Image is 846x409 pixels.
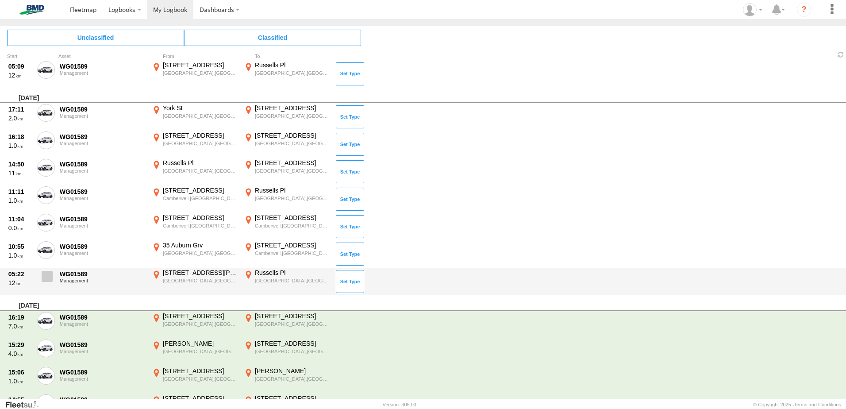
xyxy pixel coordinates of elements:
div: Management [60,168,146,174]
div: From [150,54,239,59]
div: Russells Pl [163,159,238,167]
div: Management [60,196,146,201]
div: 15:29 [8,341,32,349]
div: 4.0 [8,350,32,358]
div: 17:11 [8,105,32,113]
div: Management [60,278,146,283]
div: Management [60,141,146,146]
div: [STREET_ADDRESS] [255,241,330,249]
div: 1.0 [8,251,32,259]
div: 15:06 [8,368,32,376]
div: [STREET_ADDRESS] [255,312,330,320]
div: Click to Sort [7,54,34,59]
div: WG01589 [60,215,146,223]
button: Click to Set [336,133,364,156]
div: [GEOGRAPHIC_DATA],[GEOGRAPHIC_DATA] [255,140,330,147]
div: WG01589 [60,368,146,376]
div: [STREET_ADDRESS] [255,104,330,112]
div: © Copyright 2025 - [753,402,841,407]
div: Management [60,113,146,119]
label: Click to View Event Location [150,104,239,130]
div: 16:18 [8,133,32,141]
div: [GEOGRAPHIC_DATA],[GEOGRAPHIC_DATA] [163,376,238,382]
div: 14:50 [8,160,32,168]
div: WG01589 [60,341,146,349]
div: WG01589 [60,62,146,70]
div: [GEOGRAPHIC_DATA],[GEOGRAPHIC_DATA] [255,113,330,119]
div: To [242,54,331,59]
div: WG01589 [60,133,146,141]
div: WG01589 [60,396,146,404]
div: [GEOGRAPHIC_DATA],[GEOGRAPHIC_DATA] [163,70,238,76]
button: Click to Set [336,105,364,128]
div: [GEOGRAPHIC_DATA],[GEOGRAPHIC_DATA] [255,195,330,201]
span: Refresh [835,50,846,59]
label: Click to View Event Location [242,241,331,267]
span: Click to view Unclassified Trips [7,30,184,46]
div: Tanya Barmby [740,3,765,16]
label: Click to View Event Location [150,186,239,212]
label: Click to View Event Location [150,340,239,365]
div: 05:22 [8,270,32,278]
div: Management [60,70,146,76]
button: Click to Set [336,160,364,183]
div: [STREET_ADDRESS] [255,340,330,347]
div: [STREET_ADDRESS] [255,394,330,402]
div: 2.0 [8,114,32,122]
div: 14:55 [8,396,32,404]
div: [STREET_ADDRESS] [163,312,238,320]
div: 12 [8,279,32,287]
label: Click to View Event Location [242,214,331,239]
div: [STREET_ADDRESS] [163,367,238,375]
span: Click to view Classified Trips [184,30,361,46]
div: [GEOGRAPHIC_DATA],[GEOGRAPHIC_DATA] [163,348,238,355]
div: WG01589 [60,243,146,251]
label: Click to View Event Location [242,312,331,338]
button: Click to Set [336,62,364,85]
label: Click to View Event Location [242,104,331,130]
label: Click to View Event Location [242,269,331,294]
div: 0.0 [8,224,32,232]
div: [GEOGRAPHIC_DATA],[GEOGRAPHIC_DATA] [255,70,330,76]
div: [STREET_ADDRESS] [163,214,238,222]
label: Click to View Event Location [150,131,239,157]
div: [GEOGRAPHIC_DATA],[GEOGRAPHIC_DATA] [163,140,238,147]
div: [GEOGRAPHIC_DATA],[GEOGRAPHIC_DATA] [255,348,330,355]
label: Click to View Event Location [150,61,239,87]
div: Version: 305.03 [383,402,416,407]
div: 11:04 [8,215,32,223]
i: ? [797,3,811,17]
label: Click to View Event Location [242,186,331,212]
a: Visit our Website [5,400,46,409]
div: 12 [8,71,32,79]
div: [GEOGRAPHIC_DATA],[GEOGRAPHIC_DATA] [255,376,330,382]
div: York St [163,104,238,112]
div: [STREET_ADDRESS][PERSON_NAME] [163,269,238,277]
div: 1.0 [8,377,32,385]
div: 11 [8,169,32,177]
label: Click to View Event Location [150,312,239,338]
div: WG01589 [60,160,146,168]
div: Camberwell,[GEOGRAPHIC_DATA] [163,195,238,201]
div: WG01589 [60,105,146,113]
label: Click to View Event Location [150,269,239,294]
div: 1.0 [8,142,32,150]
div: Camberwell,[GEOGRAPHIC_DATA] [255,250,330,256]
button: Click to Set [336,243,364,266]
div: [GEOGRAPHIC_DATA],[GEOGRAPHIC_DATA] [255,278,330,284]
div: [GEOGRAPHIC_DATA],[GEOGRAPHIC_DATA] [163,278,238,284]
label: Click to View Event Location [150,241,239,267]
label: Click to View Event Location [242,131,331,157]
div: 7.0 [8,322,32,330]
img: bmd-logo.svg [9,5,55,15]
label: Click to View Event Location [242,367,331,393]
label: Click to View Event Location [242,61,331,87]
button: Click to Set [336,270,364,293]
label: Click to View Event Location [242,340,331,365]
div: Management [60,251,146,256]
div: [GEOGRAPHIC_DATA],[GEOGRAPHIC_DATA] [163,113,238,119]
div: 1.0 [8,197,32,204]
div: Management [60,223,146,228]
div: [STREET_ADDRESS] [163,61,238,69]
div: WG01589 [60,188,146,196]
